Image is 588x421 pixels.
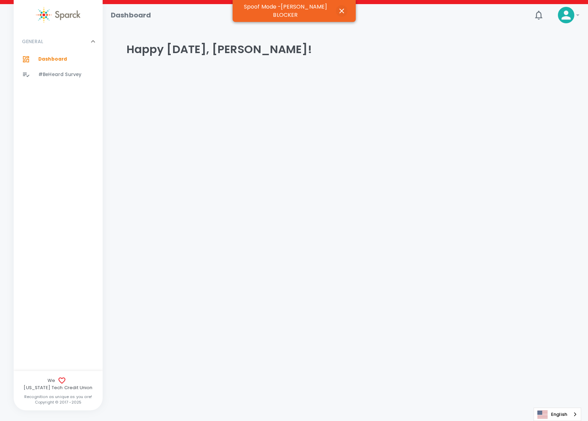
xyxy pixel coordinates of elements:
[14,394,103,399] p: Recognition as unique as you are!
[14,7,103,23] a: Sparck logo
[38,71,81,78] span: #BeHeard Survey
[14,67,103,82] a: #BeHeard Survey
[534,408,581,421] a: English
[14,376,103,391] span: We [US_STATE] Tech Credit Union
[534,408,581,421] div: Language
[36,7,80,23] img: Sparck logo
[534,408,581,421] aside: Language selected: English
[22,38,43,45] p: GENERAL
[127,42,564,56] h4: Happy [DATE], [PERSON_NAME]!
[14,52,103,85] div: GENERAL
[14,31,103,52] div: GENERAL
[111,10,151,21] h1: Dashboard
[38,56,67,63] span: Dashboard
[14,399,103,405] p: Copyright © 2017 - 2025
[14,52,103,67] a: Dashboard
